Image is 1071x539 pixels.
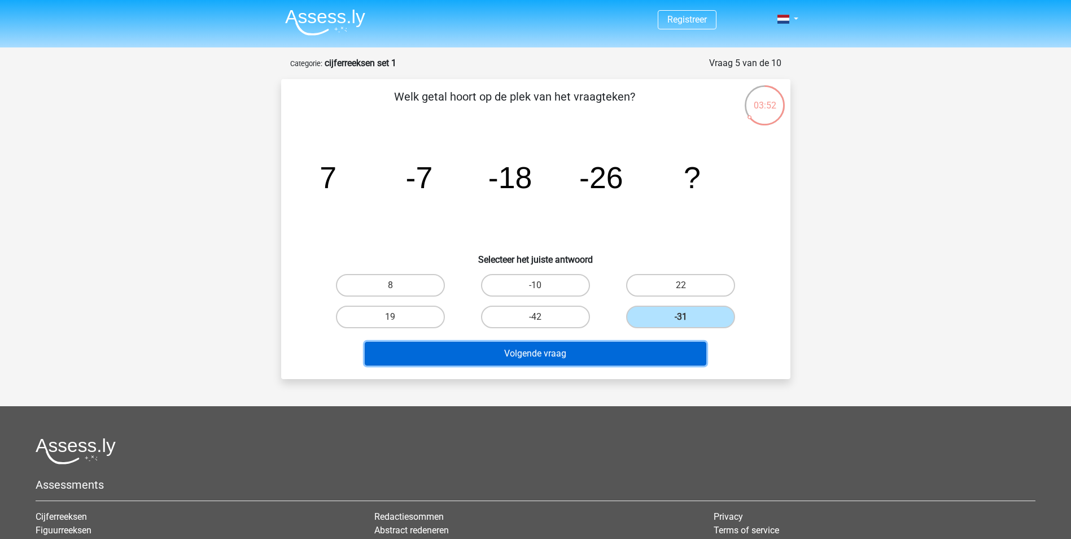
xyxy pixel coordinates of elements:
[320,160,336,194] tspan: 7
[481,306,590,328] label: -42
[488,160,532,194] tspan: -18
[325,58,396,68] strong: cijferreeksen set 1
[481,274,590,297] label: -10
[709,56,781,70] div: Vraag 5 van de 10
[299,88,730,122] p: Welk getal hoort op de plek van het vraagteken?
[299,245,772,265] h6: Selecteer het juiste antwoord
[365,342,706,366] button: Volgende vraag
[667,14,707,25] a: Registreer
[336,306,445,328] label: 19
[626,306,735,328] label: -31
[36,478,1035,492] h5: Assessments
[36,511,87,522] a: Cijferreeksen
[290,59,322,68] small: Categorie:
[374,525,449,536] a: Abstract redeneren
[579,160,623,194] tspan: -26
[36,525,91,536] a: Figuurreeksen
[405,160,432,194] tspan: -7
[684,160,701,194] tspan: ?
[36,438,116,464] img: Assessly logo
[714,511,743,522] a: Privacy
[744,84,786,112] div: 03:52
[336,274,445,297] label: 8
[626,274,735,297] label: 22
[374,511,444,522] a: Redactiesommen
[285,9,365,36] img: Assessly
[714,525,779,536] a: Terms of service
